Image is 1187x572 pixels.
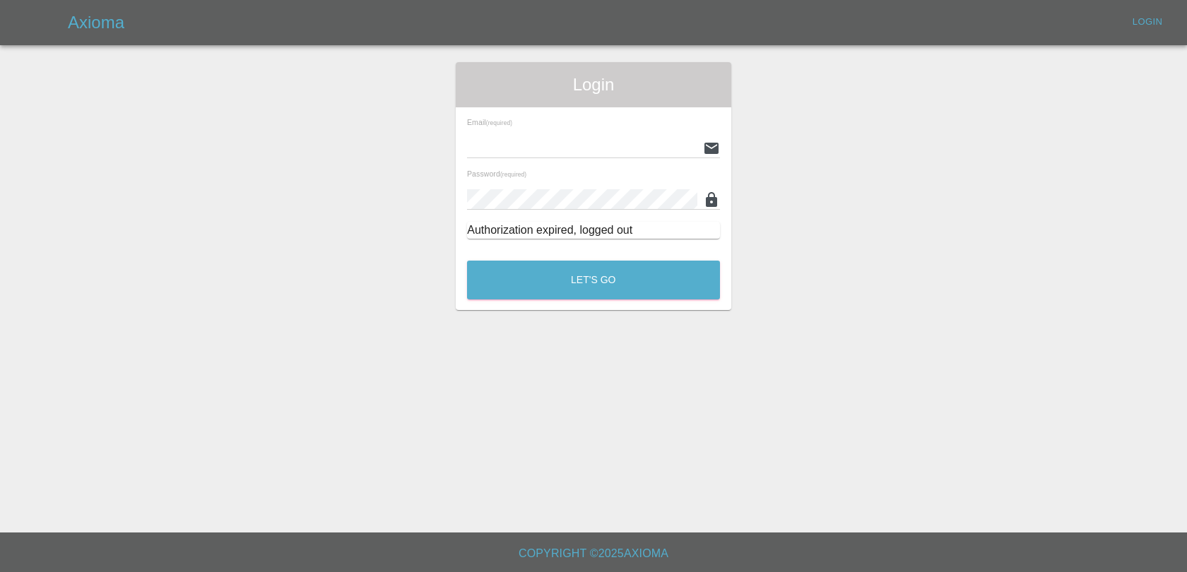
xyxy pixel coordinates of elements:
[486,120,512,126] small: (required)
[467,222,720,239] div: Authorization expired, logged out
[68,11,124,34] h5: Axioma
[500,172,526,178] small: (required)
[467,73,720,96] span: Login
[467,261,720,299] button: Let's Go
[1125,11,1170,33] a: Login
[467,169,526,178] span: Password
[11,544,1176,564] h6: Copyright © 2025 Axioma
[467,118,512,126] span: Email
